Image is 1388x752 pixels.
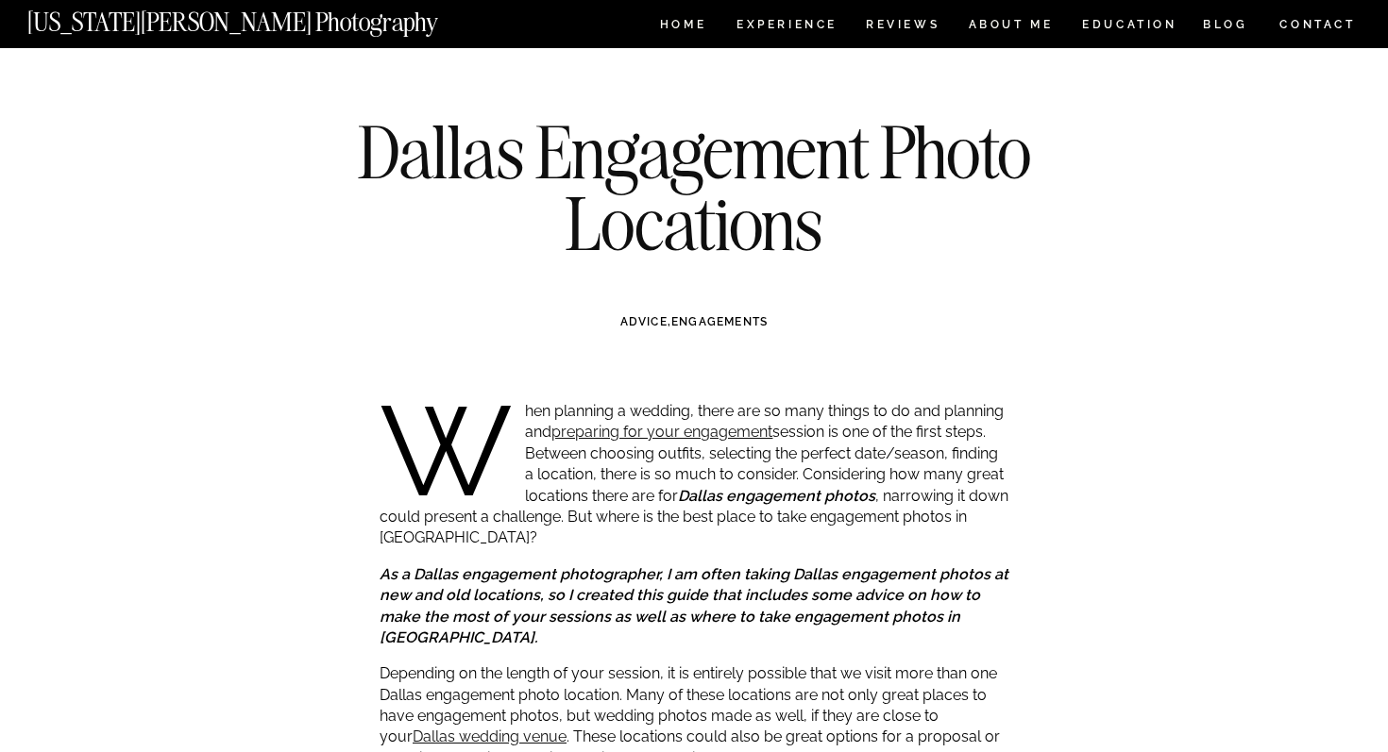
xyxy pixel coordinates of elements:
a: EDUCATION [1080,19,1179,35]
a: ABOUT ME [968,19,1054,35]
a: BLOG [1203,19,1248,35]
h1: Dallas Engagement Photo Locations [351,116,1037,259]
a: ENGAGEMENTS [671,315,768,328]
em: As a Dallas engagement photographer, I am often taking Dallas engagement photos at new and old lo... [380,565,1008,646]
a: Experience [736,19,836,35]
a: HOME [656,19,710,35]
a: CONTACT [1278,14,1357,35]
a: preparing for your engagement [551,423,772,441]
p: When planning a wedding, there are so many things to do and planning and session is one of the fi... [380,401,1009,549]
strong: Dallas engagement photos [678,487,875,505]
h3: , [419,313,969,330]
a: ADVICE [620,315,668,328]
a: [US_STATE][PERSON_NAME] Photography [27,9,501,25]
a: Dallas wedding venue [413,727,567,745]
a: REVIEWS [866,19,937,35]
